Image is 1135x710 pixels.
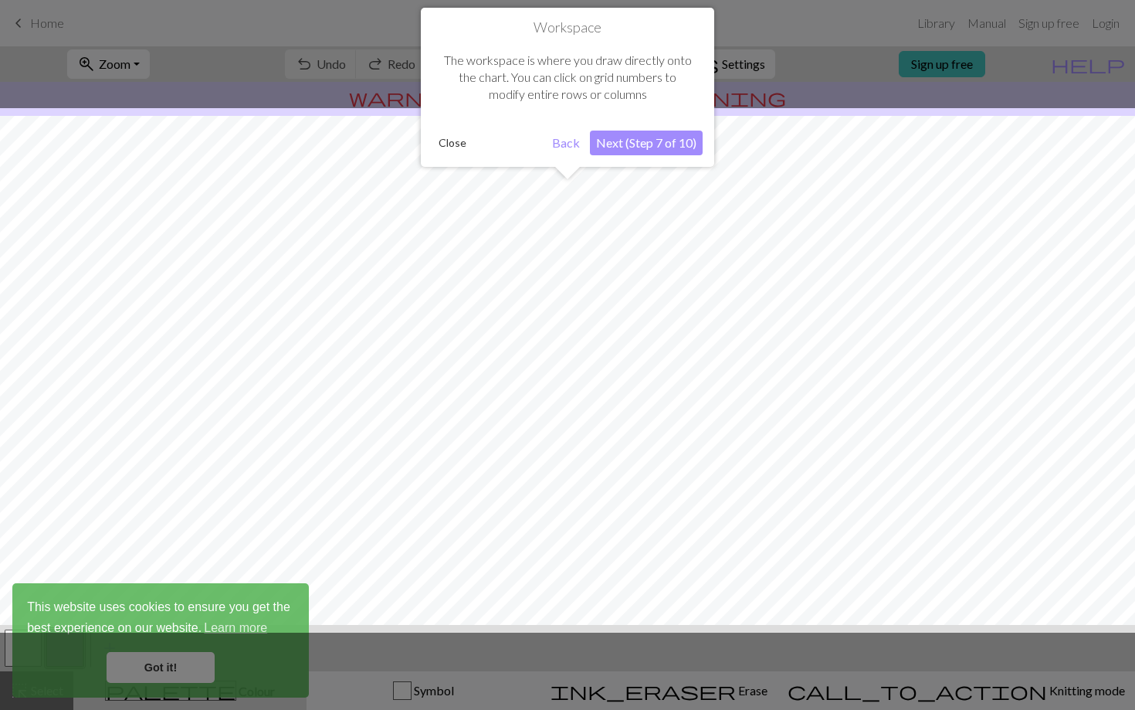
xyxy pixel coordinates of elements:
[432,131,473,155] button: Close
[590,131,703,155] button: Next (Step 7 of 10)
[432,19,703,36] h1: Workspace
[432,36,703,119] div: The workspace is where you draw directly onto the chart. You can click on grid numbers to modify ...
[421,8,714,167] div: Workspace
[546,131,586,155] button: Back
